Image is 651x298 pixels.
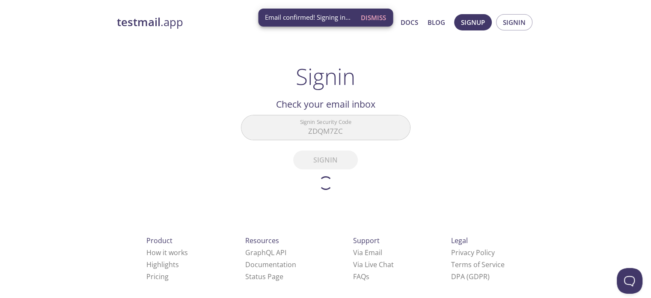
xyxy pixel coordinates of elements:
[296,63,355,89] h1: Signin
[245,236,279,245] span: Resources
[146,260,179,269] a: Highlights
[451,272,490,281] a: DPA (GDPR)
[146,236,172,245] span: Product
[451,248,495,257] a: Privacy Policy
[454,14,492,30] button: Signup
[245,272,283,281] a: Status Page
[617,268,642,294] iframe: Help Scout Beacon - Open
[503,17,526,28] span: Signin
[361,12,386,23] span: Dismiss
[245,260,296,269] a: Documentation
[496,14,532,30] button: Signin
[451,236,468,245] span: Legal
[146,248,188,257] a: How it works
[265,13,351,22] span: Email confirmed! Signing in...
[353,236,380,245] span: Support
[428,17,445,28] a: Blog
[451,260,505,269] a: Terms of Service
[357,9,389,26] button: Dismiss
[401,17,418,28] a: Docs
[353,260,394,269] a: Via Live Chat
[353,272,369,281] a: FAQ
[117,15,318,30] a: testmail.app
[366,272,369,281] span: s
[245,248,286,257] a: GraphQL API
[146,272,169,281] a: Pricing
[461,17,485,28] span: Signup
[353,248,382,257] a: Via Email
[241,97,410,111] h2: Check your email inbox
[117,15,161,30] strong: testmail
